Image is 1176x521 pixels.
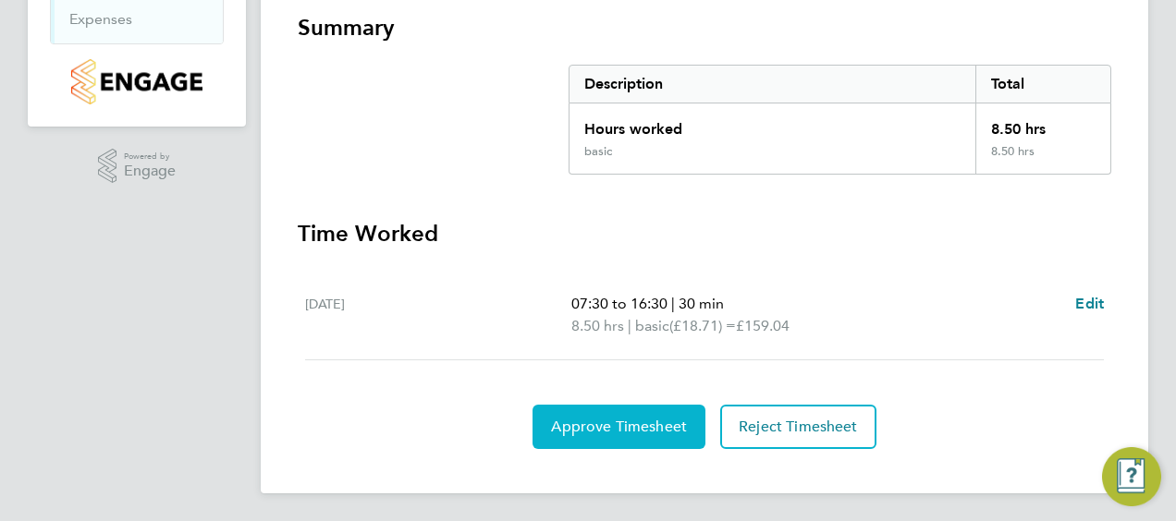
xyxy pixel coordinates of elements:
span: Powered by [124,149,176,164]
span: 07:30 to 16:30 [571,295,668,312]
span: | [628,317,631,334]
div: basic [584,144,612,159]
div: Hours worked [570,103,975,144]
span: (£18.71) = [669,317,736,334]
a: Edit [1075,293,1104,315]
section: Timesheet [298,13,1111,449]
div: 8.50 hrs [975,144,1110,174]
span: Edit [1075,295,1104,312]
span: 8.50 hrs [571,317,624,334]
a: Go to home page [50,59,224,104]
div: 8.50 hrs [975,103,1110,144]
span: Approve Timesheet [551,418,687,436]
h3: Summary [298,13,1111,42]
a: Expenses [69,10,132,28]
span: 30 min [679,295,724,312]
h3: Time Worked [298,219,1111,248]
span: basic [635,315,669,337]
button: Engage Resource Center [1102,447,1161,506]
div: Total [975,66,1110,103]
span: Reject Timesheet [739,418,858,436]
span: £159.04 [736,317,790,334]
span: Engage [124,164,176,179]
div: [DATE] [305,293,571,337]
div: Description [570,66,975,103]
button: Reject Timesheet [720,405,876,449]
img: countryside-properties-logo-retina.png [71,59,202,104]
a: Powered byEngage [98,149,177,184]
button: Approve Timesheet [533,405,705,449]
span: | [671,295,675,312]
div: Summary [569,65,1111,175]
